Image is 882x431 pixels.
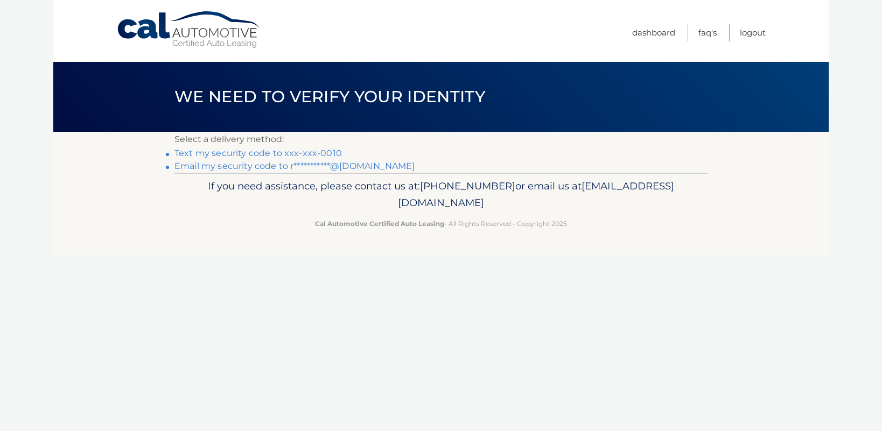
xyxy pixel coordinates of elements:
span: [PHONE_NUMBER] [420,180,515,192]
strong: Cal Automotive Certified Auto Leasing [315,220,444,228]
a: Dashboard [632,24,675,41]
span: We need to verify your identity [174,87,485,107]
p: - All Rights Reserved - Copyright 2025 [181,218,701,229]
p: Select a delivery method: [174,132,708,147]
p: If you need assistance, please contact us at: or email us at [181,178,701,212]
a: Logout [740,24,766,41]
a: Text my security code to xxx-xxx-0010 [174,148,342,158]
a: Cal Automotive [116,11,262,49]
a: FAQ's [698,24,717,41]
